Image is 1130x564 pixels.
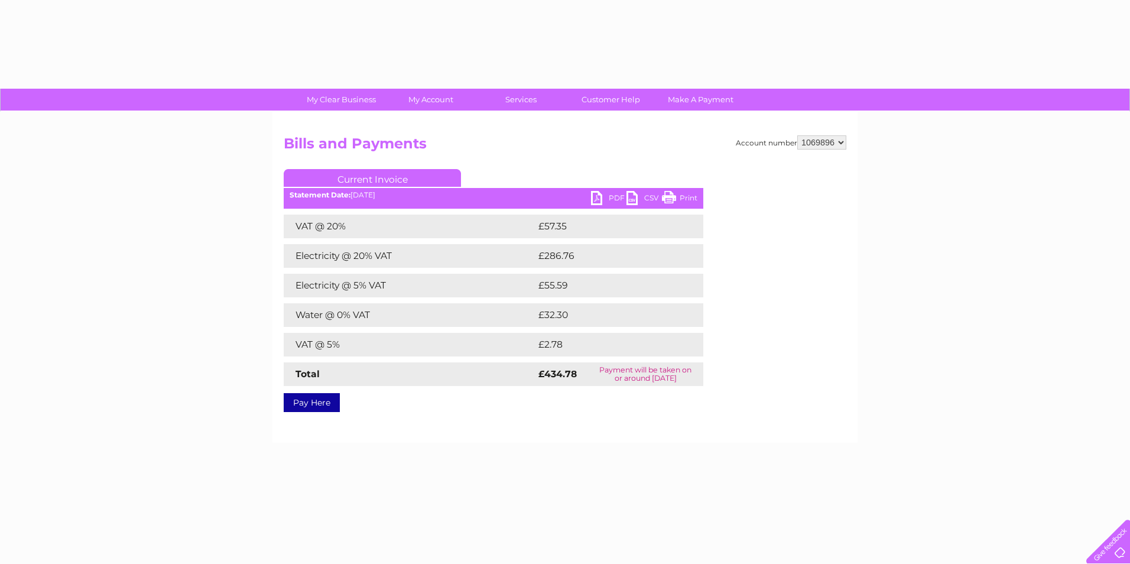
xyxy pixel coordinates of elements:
a: Pay Here [284,393,340,412]
td: Payment will be taken on or around [DATE] [587,362,703,386]
td: £32.30 [535,303,679,327]
td: £55.59 [535,274,679,297]
a: My Clear Business [293,89,390,111]
td: £2.78 [535,333,676,356]
a: PDF [591,191,626,208]
strong: £434.78 [538,368,577,380]
div: Account number [736,135,846,150]
td: £286.76 [535,244,683,268]
a: Customer Help [562,89,660,111]
a: My Account [382,89,480,111]
a: Print [662,191,697,208]
td: VAT @ 5% [284,333,535,356]
h2: Bills and Payments [284,135,846,158]
a: CSV [626,191,662,208]
div: [DATE] [284,191,703,199]
td: VAT @ 20% [284,215,535,238]
td: Electricity @ 20% VAT [284,244,535,268]
td: Water @ 0% VAT [284,303,535,327]
a: Services [472,89,570,111]
td: Electricity @ 5% VAT [284,274,535,297]
strong: Total [296,368,320,380]
b: Statement Date: [290,190,350,199]
a: Current Invoice [284,169,461,187]
a: Make A Payment [652,89,749,111]
td: £57.35 [535,215,678,238]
